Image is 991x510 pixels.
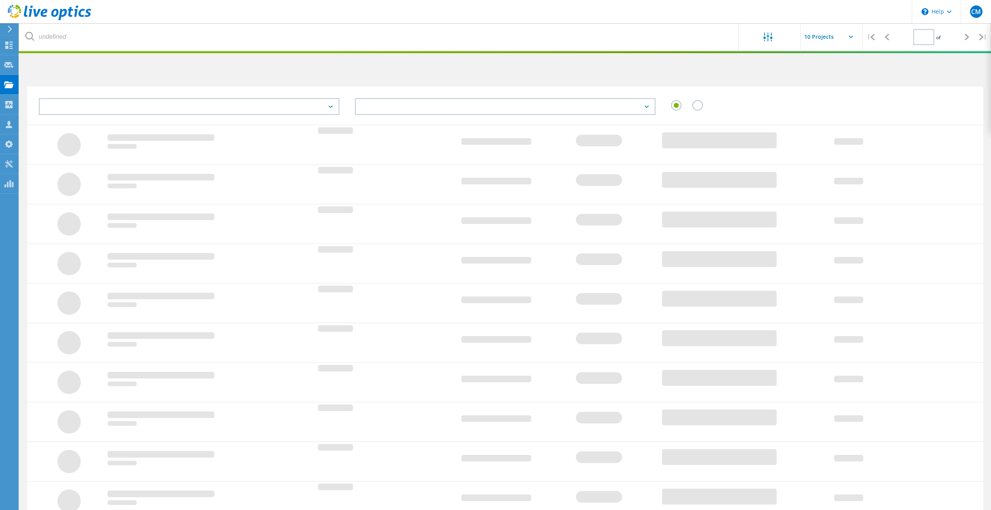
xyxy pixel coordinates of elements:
input: undefined [19,23,739,50]
svg: \n [921,8,928,15]
span: CM [971,9,981,15]
span: of [936,34,941,41]
a: Live Optics Dashboard [8,16,91,22]
div: | [975,23,991,51]
div: | [863,23,879,51]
